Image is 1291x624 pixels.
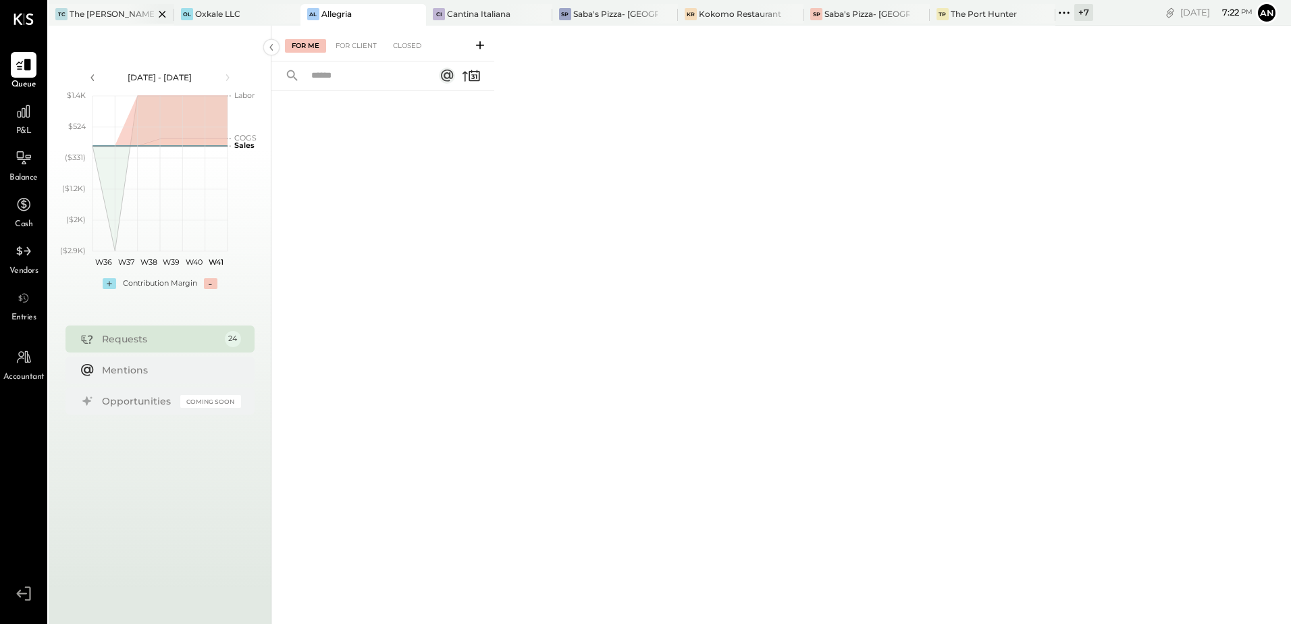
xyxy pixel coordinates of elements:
div: For Client [329,39,384,53]
div: Saba's Pizza- [GEOGRAPHIC_DATA] [824,8,909,20]
div: Coming Soon [180,395,241,408]
span: Balance [9,172,38,184]
span: Entries [11,312,36,324]
div: Saba's Pizza- [GEOGRAPHIC_DATA] [573,8,658,20]
div: 24 [225,331,241,347]
text: COGS [234,133,257,142]
div: - [204,278,217,289]
div: KR [685,8,697,20]
text: ($2K) [66,215,86,224]
div: The Port Hunter [951,8,1017,20]
div: TP [937,8,949,20]
button: An [1256,2,1277,24]
span: Queue [11,79,36,91]
a: Entries [1,285,47,324]
a: Cash [1,192,47,231]
div: Closed [386,39,428,53]
text: W40 [185,257,202,267]
div: OL [181,8,193,20]
div: Kokomo Restaurant [699,8,781,20]
div: Opportunities [102,394,174,408]
text: W37 [118,257,134,267]
a: Balance [1,145,47,184]
div: + [103,278,116,289]
div: For Me [285,39,326,53]
text: W38 [140,257,157,267]
text: W36 [95,257,112,267]
text: W41 [209,257,223,267]
a: Vendors [1,238,47,278]
span: P&L [16,126,32,138]
div: [DATE] - [DATE] [103,72,217,83]
div: Al [307,8,319,20]
a: Queue [1,52,47,91]
div: CI [433,8,445,20]
div: Contribution Margin [123,278,197,289]
text: Sales [234,140,255,150]
text: $1.4K [67,90,86,100]
span: Cash [15,219,32,231]
div: Allegria [321,8,352,20]
text: Labor [234,90,255,100]
div: Mentions [102,363,234,377]
div: + 7 [1074,4,1093,21]
div: The [PERSON_NAME] [70,8,154,20]
div: SP [559,8,571,20]
div: Cantina Italiana [447,8,510,20]
text: W39 [163,257,180,267]
span: Vendors [9,265,38,278]
div: Requests [102,332,218,346]
text: ($2.9K) [60,246,86,255]
text: ($331) [65,153,86,162]
div: [DATE] [1180,6,1253,19]
div: copy link [1163,5,1177,20]
text: ($1.2K) [62,184,86,193]
a: P&L [1,99,47,138]
span: Accountant [3,371,45,384]
div: SP [810,8,822,20]
a: Accountant [1,344,47,384]
div: Oxkale LLC [195,8,240,20]
div: TC [55,8,68,20]
text: $524 [68,122,86,131]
